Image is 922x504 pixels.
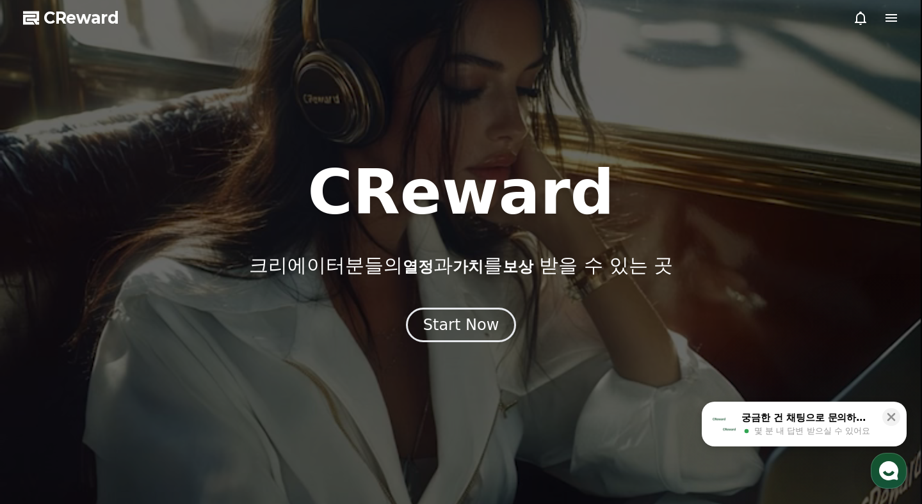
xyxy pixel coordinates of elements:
[423,315,499,335] div: Start Now
[307,162,614,223] h1: CReward
[406,308,517,342] button: Start Now
[403,258,433,276] span: 열정
[249,254,673,277] p: 크리에이터분들의 과 를 받을 수 있는 곳
[23,8,119,28] a: CReward
[44,8,119,28] span: CReward
[453,258,483,276] span: 가치
[406,320,517,333] a: Start Now
[503,258,533,276] span: 보상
